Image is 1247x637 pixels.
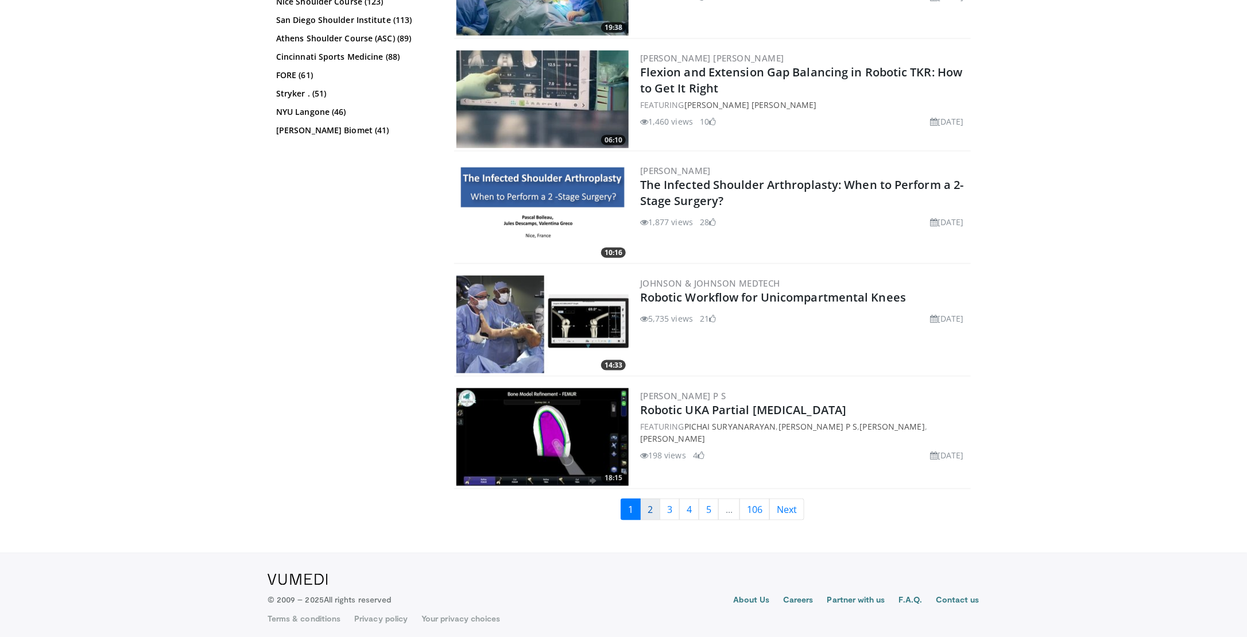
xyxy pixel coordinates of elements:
a: Next [769,499,804,520]
span: 14:33 [601,360,626,370]
img: VuMedi Logo [268,574,328,585]
a: Privacy policy [354,613,408,625]
a: [PERSON_NAME] [PERSON_NAME] [640,52,784,64]
div: FEATURING [640,99,969,111]
span: 19:38 [601,22,626,33]
a: Cincinnati Sports Medicine (88) [276,51,434,63]
span: 10:16 [601,248,626,258]
a: [PERSON_NAME] P S [640,390,726,401]
a: Your privacy choices [421,613,500,625]
span: 06:10 [601,135,626,145]
a: [PERSON_NAME] Biomet (41) [276,125,434,136]
div: FEATURING , , , [640,420,969,445]
span: 18:15 [601,473,626,483]
a: Flexion and Extension Gap Balancing in Robotic TKR: How to Get It Right [640,64,963,96]
li: 5,735 views [640,312,693,325]
a: 5 [699,499,719,520]
li: [DATE] [930,216,964,228]
nav: Search results pages [454,499,971,520]
li: 21 [700,312,716,325]
a: 4 [679,499,699,520]
a: Robotic Workflow for Unicompartmental Knees [640,289,906,305]
a: Stryker . (51) [276,88,434,99]
a: Athens Shoulder Course (ASC) (89) [276,33,434,44]
a: Johnson & Johnson MedTech [640,277,780,289]
a: The Infected Shoulder Arthroplasty: When to Perform a 2-Stage Surgery? [640,177,964,209]
img: c6830cff-7f4a-4323-a779-485c40836a20.300x170_q85_crop-smart_upscale.jpg [456,276,629,373]
img: 23223380-1de9-4001-9a9f-8a65c81ba065.png.300x170_q85_crop-smart_upscale.png [456,163,629,261]
a: 106 [739,499,770,520]
a: 10:16 [456,163,629,261]
a: [PERSON_NAME] P S [779,421,858,432]
a: [PERSON_NAME] [640,433,705,444]
li: [DATE] [930,312,964,325]
img: 971f0409-ecae-4bf5-9bdf-3ae7ad8012b1.300x170_q85_crop-smart_upscale.jpg [456,51,629,148]
a: [PERSON_NAME] [PERSON_NAME] [684,99,817,110]
a: About Us [734,594,770,608]
li: [DATE] [930,115,964,128]
a: Robotic UKA Partial [MEDICAL_DATA] [640,402,846,418]
a: 18:15 [456,388,629,486]
li: 1,460 views [640,115,693,128]
p: © 2009 – 2025 [268,594,391,606]
li: [DATE] [930,449,964,461]
span: All rights reserved [324,595,391,605]
a: [PERSON_NAME] [640,165,711,176]
a: Partner with us [827,594,885,608]
a: 06:10 [456,51,629,148]
li: 1,877 views [640,216,693,228]
a: Pichai Suryanarayan [684,421,776,432]
a: Terms & conditions [268,613,340,625]
a: [PERSON_NAME] [860,421,925,432]
li: 10 [700,115,716,128]
a: Careers [783,594,814,608]
li: 4 [693,449,704,461]
a: 2 [640,499,660,520]
li: 198 views [640,449,686,461]
a: NYU Langone (46) [276,106,434,118]
a: Contact us [936,594,979,608]
li: 28 [700,216,716,228]
a: San Diego Shoulder Institute (113) [276,14,434,26]
a: F.A.Q. [899,594,922,608]
a: 3 [660,499,680,520]
a: FORE (61) [276,70,434,81]
img: 6985ffc1-4173-4b09-ad5f-6e1ed128e3de.300x170_q85_crop-smart_upscale.jpg [456,388,629,486]
a: 1 [621,499,641,520]
a: 14:33 [456,276,629,373]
